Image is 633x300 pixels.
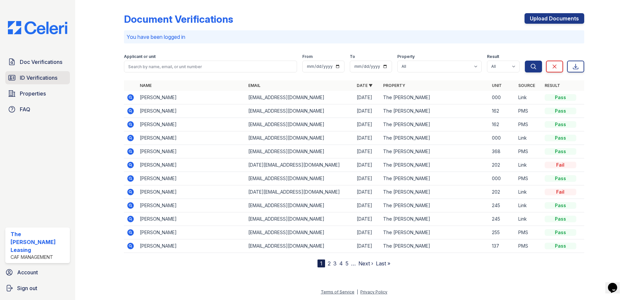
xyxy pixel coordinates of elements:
[20,58,62,66] span: Doc Verifications
[489,226,516,239] td: 255
[516,91,542,104] td: Link
[516,226,542,239] td: PMS
[545,135,576,141] div: Pass
[17,268,38,276] span: Account
[354,131,380,145] td: [DATE]
[246,104,354,118] td: [EMAIL_ADDRESS][DOMAIN_NAME]
[380,104,489,118] td: The [PERSON_NAME]
[354,239,380,253] td: [DATE]
[518,83,535,88] a: Source
[5,103,70,116] a: FAQ
[137,199,246,212] td: [PERSON_NAME]
[545,216,576,222] div: Pass
[5,87,70,100] a: Properties
[380,145,489,158] td: The [PERSON_NAME]
[137,118,246,131] td: [PERSON_NAME]
[489,172,516,185] td: 000
[11,254,67,260] div: CAF Management
[516,239,542,253] td: PMS
[246,158,354,172] td: [DATE][EMAIL_ADDRESS][DOMAIN_NAME]
[137,212,246,226] td: [PERSON_NAME]
[351,259,356,267] span: …
[339,260,343,267] a: 4
[357,289,358,294] div: |
[3,266,73,279] a: Account
[140,83,152,88] a: Name
[360,289,387,294] a: Privacy Policy
[321,289,354,294] a: Terms of Service
[516,199,542,212] td: Link
[11,230,67,254] div: The [PERSON_NAME] Leasing
[354,199,380,212] td: [DATE]
[380,91,489,104] td: The [PERSON_NAME]
[358,260,373,267] a: Next ›
[516,212,542,226] td: Link
[489,158,516,172] td: 202
[354,226,380,239] td: [DATE]
[20,105,30,113] span: FAQ
[137,145,246,158] td: [PERSON_NAME]
[545,148,576,155] div: Pass
[516,145,542,158] td: PMS
[137,131,246,145] td: [PERSON_NAME]
[489,145,516,158] td: 368
[246,172,354,185] td: [EMAIL_ADDRESS][DOMAIN_NAME]
[328,260,331,267] a: 2
[516,185,542,199] td: Link
[545,202,576,209] div: Pass
[350,54,355,59] label: To
[380,172,489,185] td: The [PERSON_NAME]
[380,131,489,145] td: The [PERSON_NAME]
[3,21,73,34] img: CE_Logo_Blue-a8612792a0a2168367f1c8372b55b34899dd931a85d93a1a3d3e32e68fde9ad4.png
[545,108,576,114] div: Pass
[17,284,37,292] span: Sign out
[380,239,489,253] td: The [PERSON_NAME]
[137,158,246,172] td: [PERSON_NAME]
[545,94,576,101] div: Pass
[333,260,337,267] a: 3
[317,259,325,267] div: 1
[380,158,489,172] td: The [PERSON_NAME]
[5,71,70,84] a: ID Verifications
[137,172,246,185] td: [PERSON_NAME]
[489,199,516,212] td: 245
[354,158,380,172] td: [DATE]
[5,55,70,68] a: Doc Verifications
[516,131,542,145] td: Link
[383,83,405,88] a: Property
[380,199,489,212] td: The [PERSON_NAME]
[246,118,354,131] td: [EMAIL_ADDRESS][DOMAIN_NAME]
[545,189,576,195] div: Fail
[124,13,233,25] div: Document Verifications
[354,118,380,131] td: [DATE]
[302,54,313,59] label: From
[516,158,542,172] td: Link
[525,13,584,24] a: Upload Documents
[3,282,73,295] a: Sign out
[489,104,516,118] td: 162
[246,131,354,145] td: [EMAIL_ADDRESS][DOMAIN_NAME]
[20,74,57,82] span: ID Verifications
[489,212,516,226] td: 245
[397,54,415,59] label: Property
[124,54,156,59] label: Applicant or unit
[246,91,354,104] td: [EMAIL_ADDRESS][DOMAIN_NAME]
[380,118,489,131] td: The [PERSON_NAME]
[376,260,390,267] a: Last »
[137,226,246,239] td: [PERSON_NAME]
[489,118,516,131] td: 162
[248,83,260,88] a: Email
[346,260,348,267] a: 5
[137,185,246,199] td: [PERSON_NAME]
[246,226,354,239] td: [EMAIL_ADDRESS][DOMAIN_NAME]
[137,104,246,118] td: [PERSON_NAME]
[545,121,576,128] div: Pass
[545,175,576,182] div: Pass
[516,118,542,131] td: PMS
[354,91,380,104] td: [DATE]
[137,91,246,104] td: [PERSON_NAME]
[489,239,516,253] td: 137
[357,83,373,88] a: Date ▼
[489,185,516,199] td: 202
[380,212,489,226] td: The [PERSON_NAME]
